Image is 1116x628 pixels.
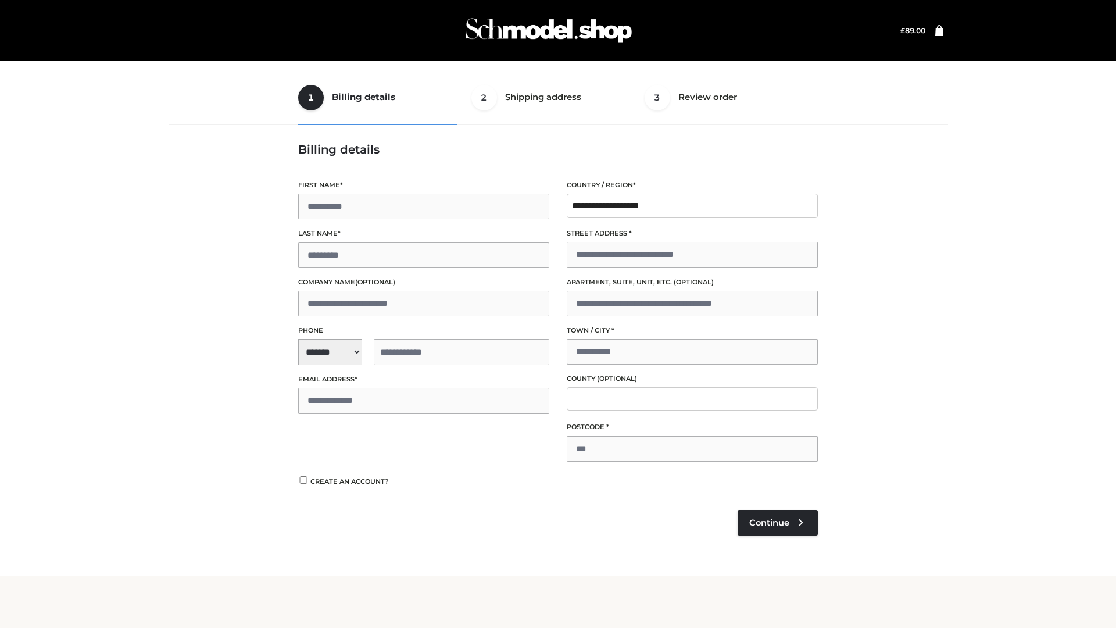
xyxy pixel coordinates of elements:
[567,277,818,288] label: Apartment, suite, unit, etc.
[298,228,549,239] label: Last name
[298,325,549,336] label: Phone
[567,373,818,384] label: County
[567,325,818,336] label: Town / City
[567,422,818,433] label: Postcode
[900,26,905,35] span: £
[738,510,818,536] a: Continue
[298,277,549,288] label: Company name
[597,374,637,383] span: (optional)
[355,278,395,286] span: (optional)
[567,180,818,191] label: Country / Region
[298,142,818,156] h3: Billing details
[900,26,925,35] a: £89.00
[298,180,549,191] label: First name
[310,477,389,486] span: Create an account?
[567,228,818,239] label: Street address
[298,374,549,385] label: Email address
[298,476,309,484] input: Create an account?
[749,518,789,528] span: Continue
[462,8,636,53] img: Schmodel Admin 964
[674,278,714,286] span: (optional)
[900,26,925,35] bdi: 89.00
